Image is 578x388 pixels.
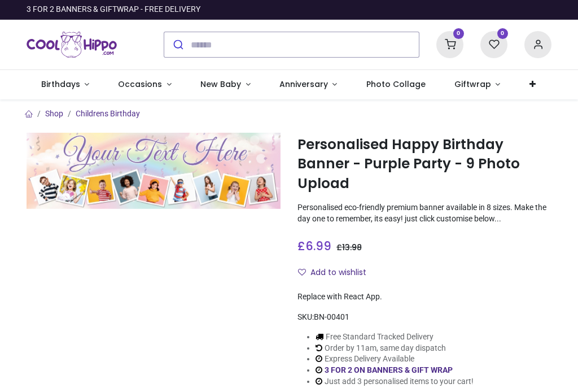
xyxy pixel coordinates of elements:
a: 0 [436,40,463,49]
li: Order by 11am, same day dispatch [316,343,474,354]
span: Photo Collage [366,79,426,90]
div: 3 FOR 2 BANNERS & GIFTWRAP - FREE DELIVERY [27,4,200,15]
li: Express Delivery Available [316,354,474,365]
a: Giftwrap [440,70,515,99]
a: 0 [480,40,507,49]
a: Birthdays [27,70,104,99]
span: BN-00401 [314,312,349,321]
a: Logo of Cool Hippo [27,29,117,60]
sup: 0 [497,28,508,39]
a: Shop [45,109,63,118]
span: Anniversary [279,79,328,90]
sup: 0 [453,28,464,39]
img: Personalised Happy Birthday Banner - Purple Party - 9 Photo Upload [27,133,281,209]
span: Birthdays [41,79,80,90]
a: Anniversary [265,70,352,99]
a: Occasions [104,70,186,99]
div: SKU: [297,312,551,323]
span: Giftwrap [454,79,491,90]
a: Childrens Birthday [76,109,140,118]
img: Cool Hippo [27,29,117,60]
a: New Baby [186,70,265,99]
iframe: Customer reviews powered by Trustpilot [314,4,551,15]
button: Submit [164,32,191,57]
span: 6.99 [305,238,331,254]
span: New Baby [200,79,241,90]
p: Personalised eco-friendly premium banner available in 8 sizes. Make the day one to remember, its ... [297,202,551,224]
li: Just add 3 personalised items to your cart! [316,376,474,387]
span: £ [336,242,362,253]
span: Occasions [118,79,162,90]
li: Free Standard Tracked Delivery [316,332,474,343]
h1: Personalised Happy Birthday Banner - Purple Party - 9 Photo Upload [297,135,551,193]
a: 3 FOR 2 ON BANNERS & GIFT WRAP [325,365,453,374]
button: Add to wishlistAdd to wishlist [297,263,376,282]
span: £ [297,238,331,254]
span: 13.98 [342,242,362,253]
div: Replace with React App. [297,291,551,303]
i: Add to wishlist [298,268,306,276]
